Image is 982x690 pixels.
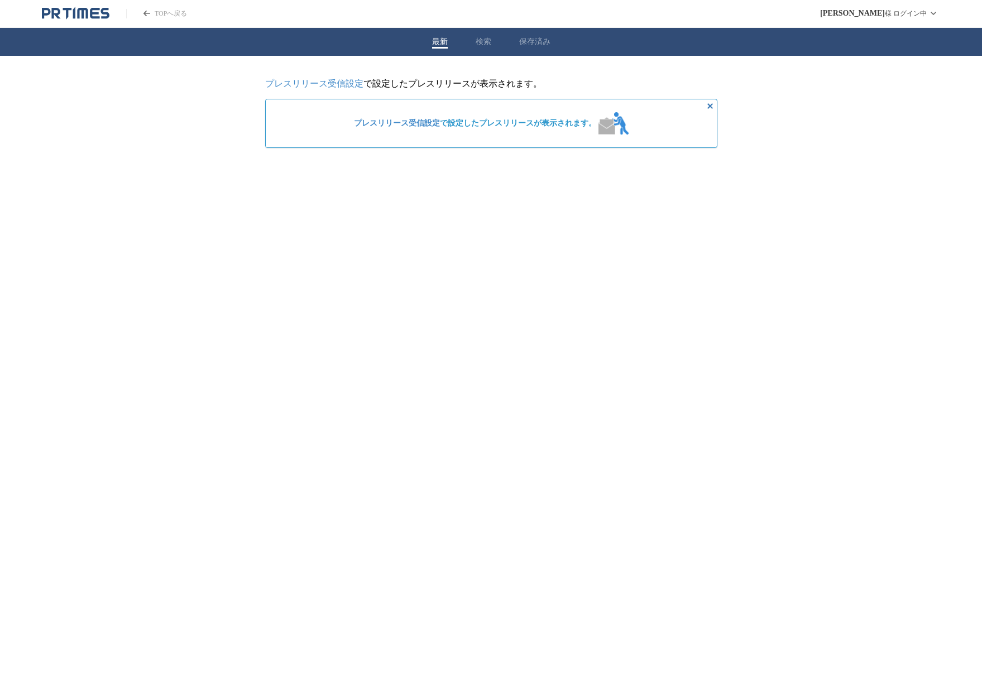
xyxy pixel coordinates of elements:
button: 最新 [432,37,448,47]
button: 非表示にする [703,99,717,113]
a: PR TIMESのトップページはこちら [126,9,187,18]
a: プレスリリース受信設定 [354,119,440,127]
span: [PERSON_NAME] [820,9,885,18]
span: で設定したプレスリリースが表示されます。 [354,118,596,128]
button: 保存済み [519,37,550,47]
p: で設定したプレスリリースが表示されます。 [265,78,717,90]
a: プレスリリース受信設定 [265,79,363,88]
button: 検索 [476,37,491,47]
a: PR TIMESのトップページはこちら [42,7,109,20]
